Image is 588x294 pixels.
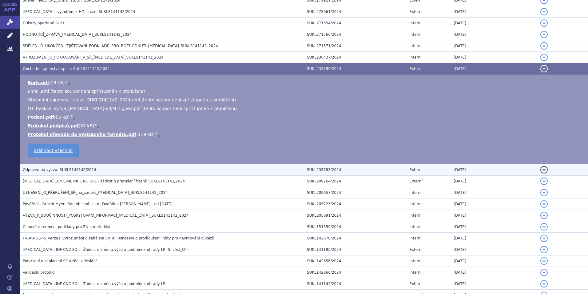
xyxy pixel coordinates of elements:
[23,282,165,286] span: OPDIVO, INF CNC SOL - Žádost o změnu výše a podmínek úhrady LP
[304,244,406,255] td: SUKL141195/2024
[70,115,75,120] a: 🔍
[23,44,218,48] span: SDĚLENÍ_O_UKONČENÍ_ZJIŠŤOVÁNÍ_PODKLADŮ_PRO_ROZHODNUTÍ_OPDIVO_SUKLS141142_2024
[23,179,185,183] span: OPDIVO 10MG/ML INF CNC SOL - žádost o přerušení řízení: SUKLS141142/2024
[540,223,548,231] button: detail
[304,164,406,176] td: SUKL235783/2024
[65,80,70,85] a: 🔍
[451,255,537,267] td: [DATE]
[23,190,168,195] span: USNESENÍ_O_PŘERUŠENÍ_SŘ_na_žádost_OPDIVO_SUKLS141142_2024
[540,235,548,242] button: detail
[540,42,548,50] button: detail
[304,255,406,267] td: SUKL142656/2024
[451,221,537,233] td: [DATE]
[304,187,406,198] td: SUKL209657/2024
[304,40,406,52] td: SUKL271571/2024
[409,213,421,218] span: Interní
[23,259,97,263] span: Potvrzení o zaplacení SP a NV - odeslání
[304,233,406,244] td: SUKL142670/2024
[451,210,537,221] td: [DATE]
[409,190,421,195] span: Interní
[409,32,421,37] span: Interní
[409,282,422,286] span: Externí
[451,176,537,187] td: [DATE]
[23,32,132,37] span: HODNOTÍCÍ_ZPRÁVA_OPDIVO_SUKLS141142_2024
[409,225,421,229] span: Interní
[304,52,406,63] td: SUKL236437/2024
[304,210,406,221] td: SUKL205691/2024
[304,18,406,29] td: SUKL271554/2024
[540,54,548,61] button: detail
[138,132,153,137] span: 119 kB
[304,198,406,210] td: SUKL205723/2024
[540,19,548,27] button: detail
[409,44,421,48] span: Interní
[540,257,548,265] button: detail
[304,176,406,187] td: SUKL209264/2024
[23,247,189,252] span: OPDIVO, INF CNC SOL - Žádost o změnu výše a podmínek úhrady LP (5. část_OT)
[23,21,65,25] span: Důkazy opatřené SÚKL
[451,164,537,176] td: [DATE]
[23,67,110,71] span: Obchodni tajemstvi: sp.zn. SUKLS141142/2024
[409,67,422,71] span: Externí
[409,202,421,206] span: Interní
[451,29,537,40] td: [DATE]
[28,106,237,111] span: OT_Reakce_výzva_[MEDICAL_DATA]-adjM_signed.pdf (tento soubor není zpřístupněn k prohlížení)
[451,6,537,18] td: [DATE]
[540,8,548,15] button: detail
[540,246,548,253] button: detail
[28,123,582,129] li: ( )
[409,247,422,252] span: Externí
[28,132,136,137] a: Protokol převodu do výstupního formátu.pdf
[540,269,548,276] button: detail
[23,236,214,240] span: F-CAU-31-45_verze1_Vyrozumění o zahájení SŘ_a_ Usnesení o prodloužení lhůty pro navrhování důkazů
[409,55,421,59] span: Interní
[28,115,54,120] a: Podani.pdf
[409,10,422,14] span: Externí
[23,270,56,275] span: Validační protokol
[540,212,548,219] button: detail
[451,63,537,75] td: [DATE]
[409,179,422,183] span: Externí
[304,6,406,18] td: SUKL278061/2024
[409,21,421,25] span: Interní
[451,52,537,63] td: [DATE]
[28,144,79,157] a: Stáhnout všechno
[451,18,537,29] td: [DATE]
[28,89,145,94] span: Email.eml (tento soubor není zpřístupněn k prohlížení)
[304,29,406,40] td: SUKL271566/2024
[304,221,406,233] td: SUKL151359/2024
[540,200,548,208] button: detail
[409,270,421,275] span: Interní
[304,63,406,75] td: SUKL235790/2024
[304,278,406,290] td: SUKL141142/2024
[540,178,548,185] button: detail
[23,55,164,59] span: VYROZUMĚNÍ_O_POKRAČOVÁNÍ_V_SŘ_OPDIVO_SUKLS141142_2024
[540,189,548,196] button: detail
[451,40,537,52] td: [DATE]
[540,65,548,72] button: detail
[451,267,537,278] td: [DATE]
[155,132,160,137] a: 🔍
[80,123,93,128] span: 87 kB
[451,244,537,255] td: [DATE]
[28,80,49,85] a: Body.pdf
[451,278,537,290] td: [DATE]
[23,213,189,218] span: VÝZVA_K_SOUČINNOSTI_POSKYTOVÁNÍ_INFORMACÍ_OPDIVO_SUKLS141142_2024
[304,267,406,278] td: SUKL142660/2024
[56,115,68,120] span: 50 kB
[28,123,79,128] a: Protokol podpisů.pdf
[28,97,236,102] span: Obchodni tajemstvi_ sp.zn. SUKLS141142_2024.eml (tento soubor není zpřístupněn k prohlížení)
[540,31,548,38] button: detail
[28,114,582,120] li: ( )
[23,225,110,229] span: Cenové reference, podklady pro ZÚ a metodiky
[451,198,537,210] td: [DATE]
[23,10,135,14] span: Opdivo - vyjádření k HZ: sp.zn. SUKLS141142/2024
[94,123,99,128] a: 🔍
[540,166,548,174] button: detail
[451,187,537,198] td: [DATE]
[28,131,582,137] li: ( )
[409,168,422,172] span: Externí
[540,280,548,288] button: detail
[28,80,582,86] li: ( )
[409,236,421,240] span: Interní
